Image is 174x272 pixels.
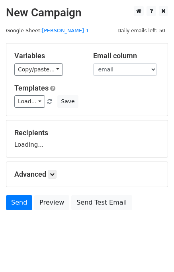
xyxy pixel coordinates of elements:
a: Copy/paste... [14,63,63,76]
a: Preview [34,195,69,210]
div: Loading... [14,128,160,149]
a: Templates [14,84,49,92]
small: Google Sheet: [6,28,89,34]
h5: Advanced [14,170,160,179]
a: Load... [14,95,45,108]
h5: Variables [14,51,81,60]
h5: Recipients [14,128,160,137]
button: Save [57,95,78,108]
a: Daily emails left: 50 [115,28,168,34]
a: Send Test Email [71,195,132,210]
span: Daily emails left: 50 [115,26,168,35]
a: [PERSON_NAME] 1 [42,28,89,34]
h5: Email column [93,51,160,60]
a: Send [6,195,32,210]
h2: New Campaign [6,6,168,20]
